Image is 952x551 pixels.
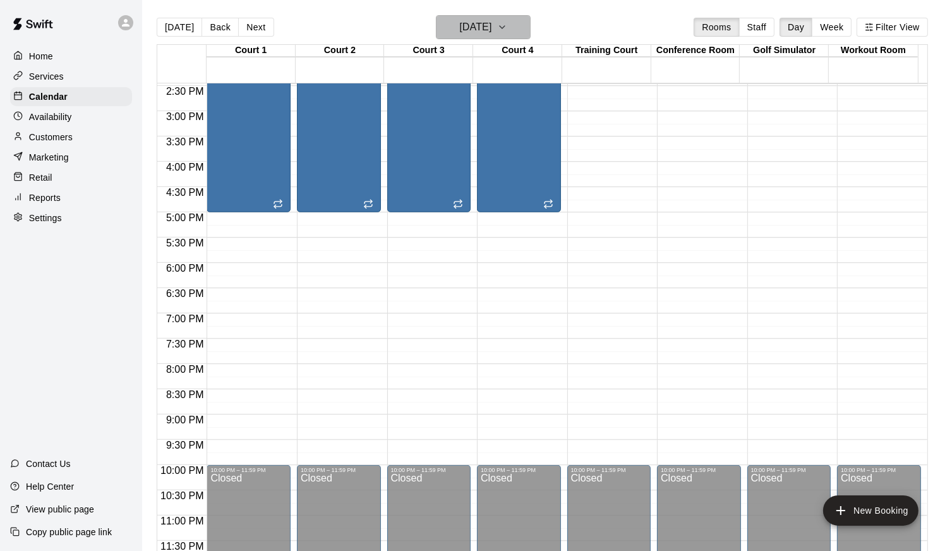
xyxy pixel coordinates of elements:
[543,199,553,209] span: Recurring event
[163,136,207,147] span: 3:30 PM
[857,18,927,37] button: Filter View
[163,86,207,97] span: 2:30 PM
[26,457,71,470] p: Contact Us
[481,467,557,473] div: 10:00 PM – 11:59 PM
[29,70,64,83] p: Services
[163,288,207,299] span: 6:30 PM
[202,18,239,37] button: Back
[163,263,207,274] span: 6:00 PM
[661,467,737,473] div: 10:00 PM – 11:59 PM
[26,526,112,538] p: Copy public page link
[163,339,207,349] span: 7:30 PM
[163,389,207,400] span: 8:30 PM
[157,516,207,526] span: 11:00 PM
[459,18,491,36] h6: [DATE]
[10,148,132,167] a: Marketing
[163,238,207,248] span: 5:30 PM
[10,87,132,106] a: Calendar
[453,199,463,209] span: Recurring event
[163,364,207,375] span: 8:00 PM
[163,111,207,122] span: 3:00 PM
[29,90,68,103] p: Calendar
[29,131,73,143] p: Customers
[301,467,377,473] div: 10:00 PM – 11:59 PM
[823,495,919,526] button: add
[29,111,72,123] p: Availability
[740,45,829,57] div: Golf Simulator
[163,440,207,451] span: 9:30 PM
[10,107,132,126] a: Availability
[163,187,207,198] span: 4:30 PM
[571,467,648,473] div: 10:00 PM – 11:59 PM
[829,45,918,57] div: Workout Room
[157,490,207,501] span: 10:30 PM
[651,45,740,57] div: Conference Room
[26,480,74,493] p: Help Center
[296,45,385,57] div: Court 2
[751,467,828,473] div: 10:00 PM – 11:59 PM
[436,15,531,39] button: [DATE]
[694,18,739,37] button: Rooms
[163,212,207,223] span: 5:00 PM
[841,467,917,473] div: 10:00 PM – 11:59 PM
[29,50,53,63] p: Home
[562,45,651,57] div: Training Court
[10,168,132,187] a: Retail
[29,212,62,224] p: Settings
[10,188,132,207] a: Reports
[10,209,132,227] a: Settings
[163,162,207,173] span: 4:00 PM
[29,151,69,164] p: Marketing
[210,467,287,473] div: 10:00 PM – 11:59 PM
[10,67,132,86] a: Services
[739,18,775,37] button: Staff
[10,128,132,147] a: Customers
[238,18,274,37] button: Next
[29,171,52,184] p: Retail
[207,45,296,57] div: Court 1
[26,503,94,516] p: View public page
[163,313,207,324] span: 7:00 PM
[363,199,373,209] span: Recurring event
[780,18,812,37] button: Day
[157,18,202,37] button: [DATE]
[29,191,61,204] p: Reports
[163,415,207,425] span: 9:00 PM
[10,47,132,66] a: Home
[157,465,207,476] span: 10:00 PM
[473,45,562,57] div: Court 4
[273,199,283,209] span: Recurring event
[391,467,467,473] div: 10:00 PM – 11:59 PM
[812,18,852,37] button: Week
[384,45,473,57] div: Court 3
